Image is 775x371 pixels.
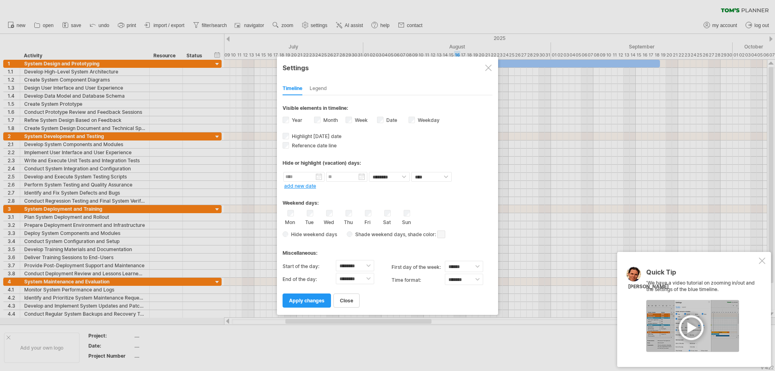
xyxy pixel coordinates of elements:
div: 'We have a video tutorial on zooming in/out and the settings of the blue timeline. [646,269,757,352]
span: Highlight [DATE] date [290,133,341,139]
label: Start of the day: [283,260,336,273]
label: Thu [343,218,353,225]
div: [PERSON_NAME] [628,283,669,290]
span: click here to change the shade color [437,231,445,238]
span: close [340,298,353,304]
div: Hide or highlight (vacation) days: [283,160,492,166]
label: End of the day: [283,273,336,286]
label: Tue [304,218,314,225]
label: Time format: [392,274,445,287]
div: Visible elements in timeline: [283,105,492,113]
span: Hide weekend days [288,231,337,237]
label: first day of the week: [392,261,445,274]
label: Fri [362,218,373,225]
label: Month [322,117,338,123]
label: Wed [324,218,334,225]
label: Date [385,117,397,123]
a: close [333,293,360,308]
div: Weekend days: [283,192,492,208]
label: Week [353,117,368,123]
span: Shade weekend days [352,231,405,237]
label: Year [290,117,302,123]
label: Mon [285,218,295,225]
label: Sat [382,218,392,225]
div: Timeline [283,82,302,95]
span: , shade color: [405,230,445,239]
a: apply changes [283,293,331,308]
div: Quick Tip [646,269,757,280]
div: Miscellaneous: [283,242,492,258]
div: Settings [283,60,492,75]
div: Legend [310,82,327,95]
span: Reference date line [290,143,337,149]
label: Weekday [416,117,440,123]
span: apply changes [289,298,325,304]
a: add new date [284,183,316,189]
label: Sun [401,218,411,225]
